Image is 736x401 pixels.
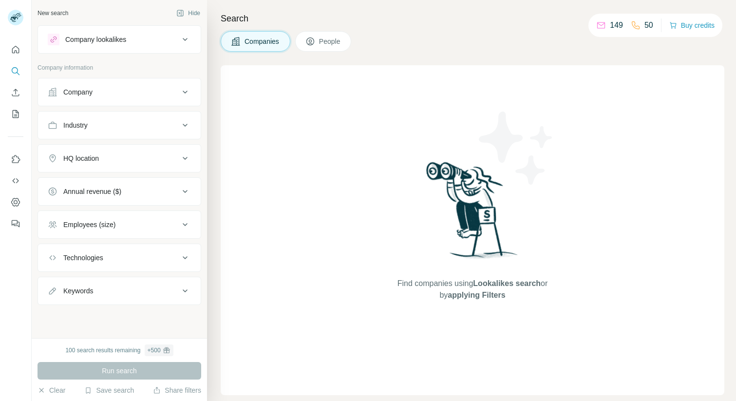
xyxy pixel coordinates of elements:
[63,220,115,229] div: Employees (size)
[63,253,103,263] div: Technologies
[63,187,121,196] div: Annual revenue ($)
[8,193,23,211] button: Dashboard
[422,159,523,268] img: Surfe Illustration - Woman searching with binoculars
[63,87,93,97] div: Company
[63,286,93,296] div: Keywords
[38,279,201,303] button: Keywords
[8,172,23,190] button: Use Surfe API
[148,346,161,355] div: + 500
[8,215,23,232] button: Feedback
[38,385,65,395] button: Clear
[38,180,201,203] button: Annual revenue ($)
[319,37,341,46] span: People
[38,9,68,18] div: New search
[153,385,201,395] button: Share filters
[8,84,23,101] button: Enrich CSV
[395,278,550,301] span: Find companies using or by
[63,120,88,130] div: Industry
[65,35,126,44] div: Company lookalikes
[8,41,23,58] button: Quick start
[38,114,201,137] button: Industry
[38,80,201,104] button: Company
[8,105,23,123] button: My lists
[8,151,23,168] button: Use Surfe on LinkedIn
[63,153,99,163] div: HQ location
[472,104,560,192] img: Surfe Illustration - Stars
[38,63,201,72] p: Company information
[610,19,623,31] p: 149
[170,6,207,20] button: Hide
[65,344,173,356] div: 100 search results remaining
[669,19,715,32] button: Buy credits
[38,28,201,51] button: Company lookalikes
[38,213,201,236] button: Employees (size)
[448,291,505,299] span: applying Filters
[84,385,134,395] button: Save search
[245,37,280,46] span: Companies
[473,279,541,287] span: Lookalikes search
[38,147,201,170] button: HQ location
[221,12,724,25] h4: Search
[38,246,201,269] button: Technologies
[8,62,23,80] button: Search
[644,19,653,31] p: 50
